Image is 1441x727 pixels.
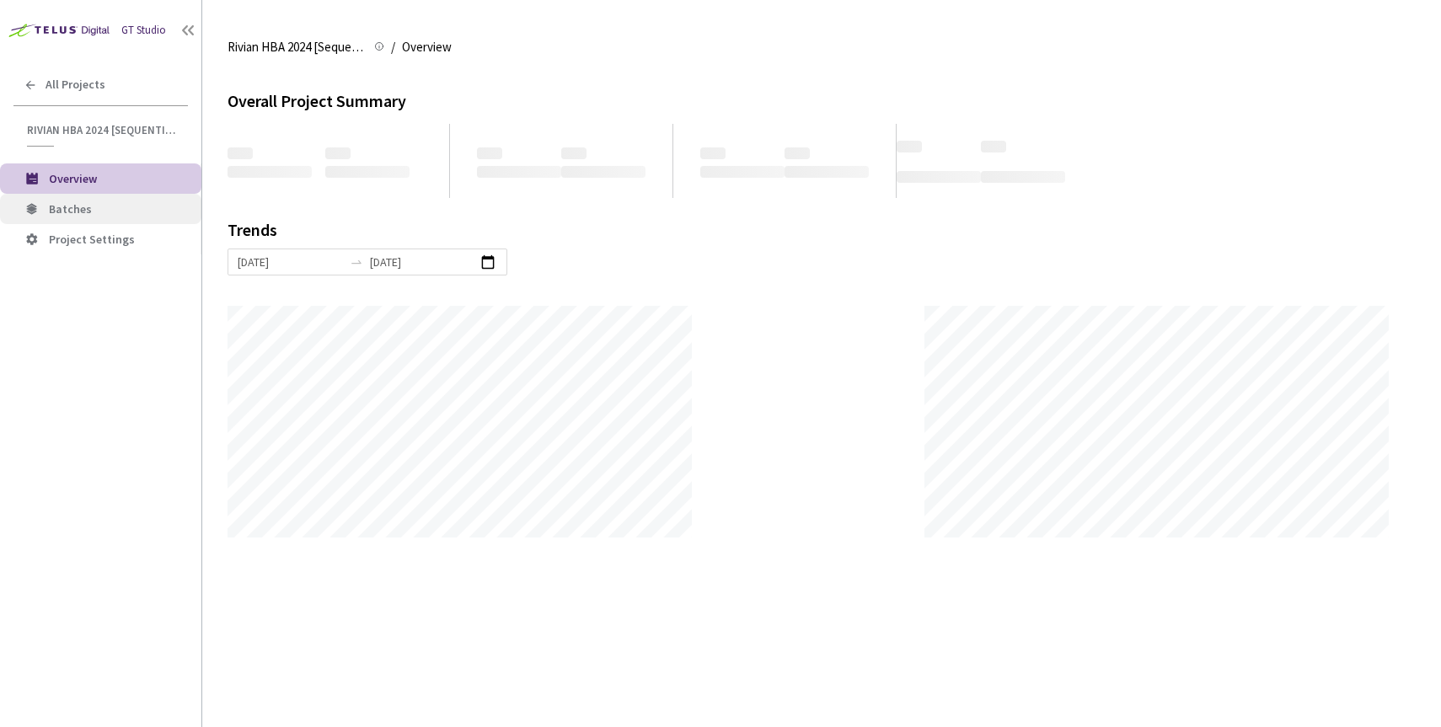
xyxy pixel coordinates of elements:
[897,141,922,152] span: ‌
[49,232,135,247] span: Project Settings
[785,166,869,178] span: ‌
[477,147,502,159] span: ‌
[228,147,253,159] span: ‌
[27,123,178,137] span: Rivian HBA 2024 [Sequential]
[981,171,1065,183] span: ‌
[228,166,312,178] span: ‌
[477,166,561,178] span: ‌
[981,141,1006,152] span: ‌
[228,222,1392,249] div: Trends
[238,253,343,271] input: Start date
[46,78,105,92] span: All Projects
[897,171,981,183] span: ‌
[350,255,363,269] span: to
[228,88,1416,114] div: Overall Project Summary
[49,201,92,216] span: Batches
[325,147,351,159] span: ‌
[561,166,646,178] span: ‌
[561,147,587,159] span: ‌
[350,255,363,269] span: swap-right
[785,147,810,159] span: ‌
[402,37,452,57] span: Overview
[121,22,166,39] div: GT Studio
[370,253,475,271] input: End date
[228,37,364,57] span: Rivian HBA 2024 [Sequential]
[700,147,726,159] span: ‌
[325,166,410,178] span: ‌
[700,166,785,178] span: ‌
[391,37,395,57] li: /
[49,171,97,186] span: Overview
